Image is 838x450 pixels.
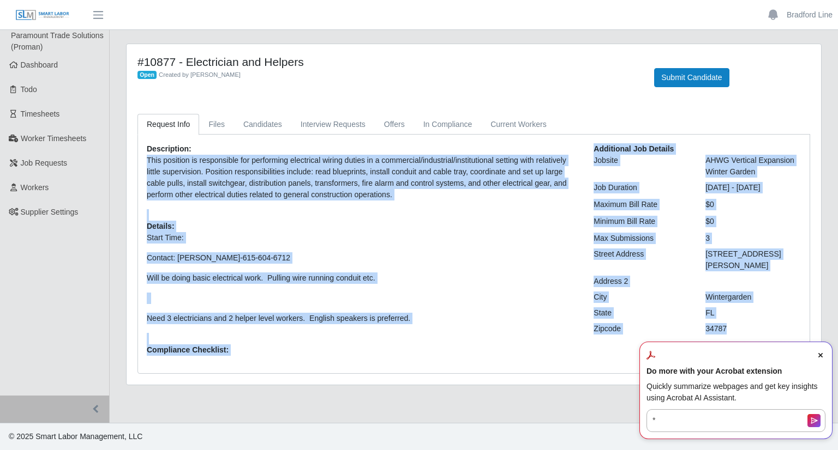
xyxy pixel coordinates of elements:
[585,276,697,287] div: Address 2
[585,182,697,193] div: Job Duration
[697,248,809,271] div: [STREET_ADDRESS][PERSON_NAME]
[594,144,674,153] b: Additional Job Details
[697,216,809,227] div: $0
[697,199,809,210] div: $0
[375,114,414,135] a: Offers
[697,307,809,319] div: FL
[147,144,191,153] b: Description:
[291,114,375,135] a: Interview Requests
[585,199,697,210] div: Maximum Bill Rate
[21,183,49,192] span: Workers
[585,307,697,319] div: State
[199,114,234,135] a: Files
[11,31,104,51] span: Paramount Trade Solutions (Proman)
[21,85,37,94] span: Todo
[137,55,638,69] h4: #10877 - Electrician and Helpers
[147,155,577,200] p: This position is responsible for performing electrical wiring duties in a commercial/industrial/i...
[137,114,199,135] a: Request Info
[787,9,833,21] a: Bradford Line
[585,233,697,244] div: Max Submissions
[585,216,697,227] div: Minimum Bill Rate
[414,114,482,135] a: In Compliance
[21,110,60,118] span: Timesheets
[9,432,142,441] span: © 2025 Smart Labor Management, LLC
[147,232,577,244] p: Start Time:
[147,272,577,284] p: Will be doing basic electrical work. Pulling wire running conduit etc.
[147,313,577,324] p: Need 3 electricians and 2 helper level workers. English speakers is preferred.
[585,291,697,303] div: City
[697,155,809,178] div: AHWG Vertical Expansion Winter Garden
[585,323,697,335] div: Zipcode
[21,159,68,167] span: Job Requests
[147,252,577,264] p: Contact: [PERSON_NAME]-615-604-6712
[654,68,729,87] button: Submit Candidate
[585,248,697,271] div: Street Address
[147,222,175,230] b: Details:
[585,155,697,178] div: Jobsite
[147,345,229,354] b: Compliance Checklist:
[21,208,79,216] span: Supplier Settings
[137,71,157,80] span: Open
[15,9,70,21] img: SLM Logo
[21,60,58,69] span: Dashboard
[234,114,291,135] a: Candidates
[159,71,241,78] span: Created by [PERSON_NAME]
[21,134,86,143] span: Worker Timesheets
[697,323,809,335] div: 34787
[697,233,809,244] div: 3
[697,291,809,303] div: Wintergarden
[697,182,809,193] div: [DATE] - [DATE]
[481,114,555,135] a: Current Workers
